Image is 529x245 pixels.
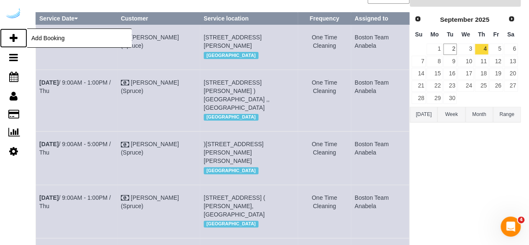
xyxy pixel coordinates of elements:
[200,25,297,70] td: Service location
[200,70,297,131] td: Service location
[501,217,521,237] iframe: Intercom live chat
[121,195,129,201] i: Check Payment
[506,13,517,25] a: Next
[204,141,263,164] span: )[STREET_ADDRESS][PERSON_NAME][PERSON_NAME]
[475,44,488,55] a: 4
[443,68,457,79] a: 16
[39,194,111,209] a: [DATE]/ 9:00AM - 1:00PM / Thu
[36,25,118,70] td: Schedule date
[489,44,503,55] a: 5
[489,56,503,67] a: 12
[121,80,129,86] i: Check Payment
[204,194,265,218] span: [STREET_ADDRESS] ( [PERSON_NAME], [GEOGRAPHIC_DATA]
[39,194,59,201] b: [DATE]
[443,56,457,67] a: 9
[504,68,518,79] a: 20
[351,132,409,185] td: Assigned to
[298,25,351,70] td: Frequency
[298,132,351,185] td: Frequency
[351,25,409,70] td: Assigned to
[117,25,200,70] td: Customer
[204,34,261,49] span: [STREET_ADDRESS][PERSON_NAME]
[475,16,489,23] span: 2025
[121,142,129,148] i: Check Payment
[204,112,294,123] div: Location
[121,141,179,156] a: [PERSON_NAME] (Spruce)
[117,70,200,131] td: Customer
[415,31,422,38] span: Sunday
[457,80,473,92] a: 24
[27,28,132,48] span: Add Booking
[504,56,518,67] a: 13
[475,80,488,92] a: 25
[447,31,453,38] span: Tuesday
[39,141,111,156] a: [DATE]/ 9:00AM - 5:00PM / Thu
[39,141,59,147] b: [DATE]
[457,68,473,79] a: 17
[504,80,518,92] a: 27
[489,68,503,79] a: 19
[36,132,118,185] td: Schedule date
[465,107,493,122] button: Month
[39,79,59,86] b: [DATE]
[475,68,488,79] a: 18
[414,15,421,22] span: Prev
[427,93,442,104] a: 29
[427,68,442,79] a: 15
[39,79,111,94] a: [DATE]/ 9:00AM - 1:00PM / Thu
[298,70,351,131] td: Frequency
[200,13,297,25] th: Service location
[443,44,457,55] a: 2
[437,107,465,122] button: Week
[443,80,457,92] a: 23
[204,52,258,59] span: [GEOGRAPHIC_DATA]
[200,132,297,185] td: Service location
[36,185,118,238] td: Schedule date
[411,56,426,67] a: 7
[411,68,426,79] a: 14
[427,56,442,67] a: 8
[351,185,409,238] td: Assigned to
[117,185,200,238] td: Customer
[461,31,470,38] span: Wednesday
[493,31,499,38] span: Friday
[121,194,179,209] a: [PERSON_NAME] (Spruce)
[430,31,439,38] span: Monday
[204,114,258,121] span: [GEOGRAPHIC_DATA]
[298,185,351,238] td: Frequency
[475,56,488,67] a: 11
[204,167,258,174] span: [GEOGRAPHIC_DATA]
[204,79,269,111] span: [STREET_ADDRESS][PERSON_NAME] ) [GEOGRAPHIC_DATA] ,, [GEOGRAPHIC_DATA]
[489,80,503,92] a: 26
[508,15,515,22] span: Next
[411,93,426,104] a: 28
[478,31,485,38] span: Thursday
[427,80,442,92] a: 22
[121,79,179,94] a: [PERSON_NAME] (Spruce)
[507,31,514,38] span: Saturday
[204,219,294,230] div: Location
[410,107,437,122] button: [DATE]
[5,8,22,20] img: Automaid Logo
[440,16,473,23] span: September
[117,13,200,25] th: Customer
[204,221,258,227] span: [GEOGRAPHIC_DATA]
[351,70,409,131] td: Assigned to
[504,44,518,55] a: 6
[411,80,426,92] a: 21
[493,107,521,122] button: Range
[204,165,294,176] div: Location
[427,44,442,55] a: 1
[121,34,179,49] a: [PERSON_NAME] (Spruce)
[200,185,297,238] td: Service location
[298,13,351,25] th: Frequency
[443,93,457,104] a: 30
[412,13,424,25] a: Prev
[457,56,473,67] a: 10
[457,44,473,55] a: 3
[204,50,294,61] div: Location
[36,13,118,25] th: Service Date
[518,217,524,223] span: 4
[117,132,200,185] td: Customer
